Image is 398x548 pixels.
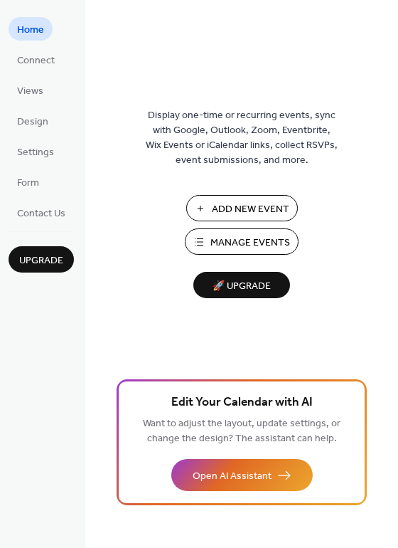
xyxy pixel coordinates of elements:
[17,206,65,221] span: Contact Us
[212,202,289,217] span: Add New Event
[202,277,281,296] span: 🚀 Upgrade
[17,53,55,68] span: Connect
[193,469,271,484] span: Open AI Assistant
[171,459,313,491] button: Open AI Assistant
[17,23,44,38] span: Home
[9,48,63,71] a: Connect
[9,201,74,224] a: Contact Us
[193,272,290,298] button: 🚀 Upgrade
[9,17,53,41] a: Home
[9,170,48,194] a: Form
[17,145,54,160] span: Settings
[17,115,48,130] span: Design
[9,139,63,163] a: Settings
[9,109,57,132] a: Design
[143,414,340,448] span: Want to adjust the layout, update settings, or change the design? The assistant can help.
[17,176,39,191] span: Form
[17,84,43,99] span: Views
[9,78,52,102] a: Views
[146,108,338,168] span: Display one-time or recurring events, sync with Google, Outlook, Zoom, Eventbrite, Wix Events or ...
[210,236,290,251] span: Manage Events
[171,393,313,413] span: Edit Your Calendar with AI
[19,253,63,268] span: Upgrade
[9,246,74,273] button: Upgrade
[186,195,298,221] button: Add New Event
[185,228,298,255] button: Manage Events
